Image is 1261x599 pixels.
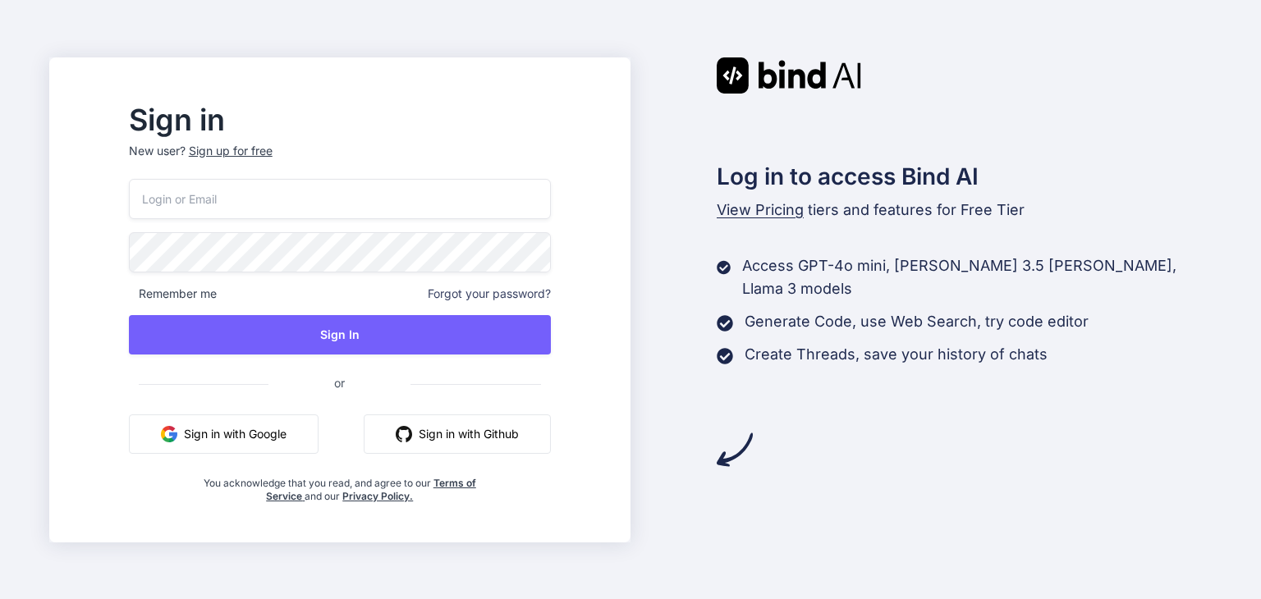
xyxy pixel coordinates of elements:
span: or [268,363,410,403]
p: tiers and features for Free Tier [717,199,1213,222]
img: arrow [717,432,753,468]
div: You acknowledge that you read, and agree to our and our [199,467,480,503]
div: Sign up for free [189,143,273,159]
a: Privacy Policy. [342,490,413,502]
p: Create Threads, save your history of chats [745,343,1048,366]
button: Sign in with Github [364,414,551,454]
button: Sign In [129,315,551,354]
h2: Log in to access Bind AI [717,159,1213,194]
p: New user? [129,143,551,179]
input: Login or Email [129,179,551,219]
p: Access GPT-4o mini, [PERSON_NAME] 3.5 [PERSON_NAME], Llama 3 models [742,254,1212,300]
span: Forgot your password? [428,286,551,302]
button: Sign in with Google [129,414,319,454]
img: google [161,426,177,442]
p: Generate Code, use Web Search, try code editor [745,310,1089,333]
span: View Pricing [717,201,804,218]
img: Bind AI logo [717,57,861,94]
a: Terms of Service [266,477,476,502]
span: Remember me [129,286,217,302]
h2: Sign in [129,107,551,133]
img: github [396,426,412,442]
